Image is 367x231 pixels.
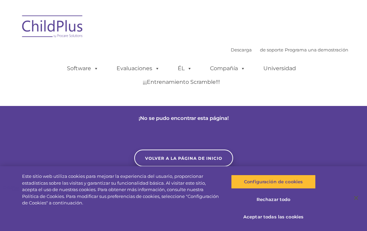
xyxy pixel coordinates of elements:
[67,65,91,72] font: Software
[19,11,87,45] img: ChildPlus de Procare Solutions
[231,175,315,189] button: Configuración de cookies
[257,62,303,75] a: Universidad
[257,197,291,202] font: Rechazar todo
[231,210,315,224] button: Aceptar todas las cookies
[143,79,220,85] font: ¡¡¡Entrenamiento Scramble!!!
[136,75,227,89] a: ¡¡¡Entrenamiento Scramble!!!
[260,47,283,52] a: de soporte
[210,65,238,72] font: Compañía
[243,214,303,219] font: Aceptar todas las cookies
[285,47,348,52] a: Programa una demostración
[134,150,233,167] a: Volver a la página de inicio
[263,65,296,72] font: Universidad
[231,47,252,52] a: Descarga
[231,192,315,207] button: Rechazar todo
[244,179,303,184] font: Configuración de cookies
[110,62,167,75] a: Evaluaciones
[117,65,152,72] font: Evaluaciones
[60,62,105,75] a: Software
[22,173,219,205] font: Este sitio web utiliza cookies para mejorar la experiencia del usuario, proporcionar estadísticas...
[139,115,229,121] font: ¡No se pudo encontrar esta página!
[283,47,285,52] font: |
[178,65,185,72] font: ÉL
[171,62,199,75] a: ÉL
[203,62,252,75] a: Compañía
[349,190,364,205] button: Cerca
[145,156,222,161] font: Volver a la página de inicio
